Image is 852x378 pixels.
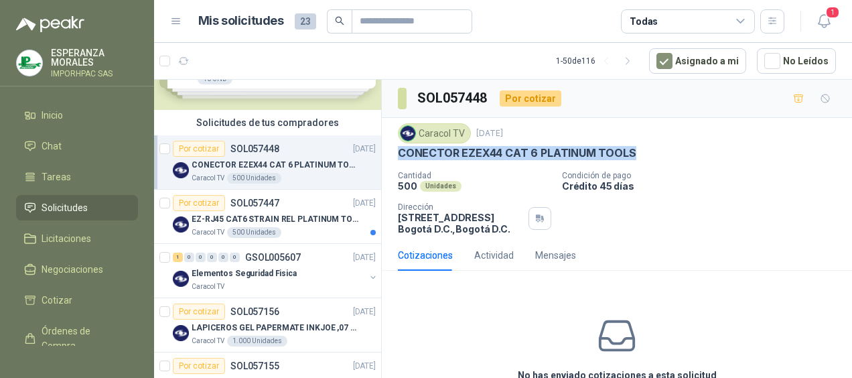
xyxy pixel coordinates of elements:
a: Licitaciones [16,226,138,251]
a: Solicitudes [16,195,138,220]
div: Por cotizar [173,358,225,374]
span: search [335,16,344,25]
p: SOL057156 [230,307,279,316]
p: ESPERANZA MORALES [51,48,138,67]
p: SOL057155 [230,361,279,371]
div: Solicitudes de tus compradores [154,110,381,135]
p: [DATE] [476,127,503,140]
div: Mensajes [535,248,576,263]
p: Caracol TV [192,227,224,238]
a: 1 0 0 0 0 0 GSOL005607[DATE] Company LogoElementos Seguridad FisicaCaracol TV [173,249,378,292]
p: [DATE] [353,251,376,264]
div: 0 [218,253,228,262]
p: 500 [398,180,417,192]
p: LAPICEROS GEL PAPERMATE INKJOE ,07 1 LOGO 1 TINTA [192,322,358,334]
div: Caracol TV [398,123,471,143]
div: Cotizaciones [398,248,453,263]
div: Por cotizar [173,304,225,320]
span: Cotizar [42,293,72,308]
p: Caracol TV [192,336,224,346]
button: No Leídos [757,48,836,74]
h3: SOL057448 [417,88,489,109]
a: Órdenes de Compra [16,318,138,359]
span: Inicio [42,108,63,123]
span: Órdenes de Compra [42,324,125,353]
span: Solicitudes [42,200,88,215]
div: 1 [173,253,183,262]
button: Asignado a mi [649,48,746,74]
p: SOL057448 [230,144,279,153]
button: 1 [812,9,836,34]
img: Company Logo [173,271,189,287]
a: Chat [16,133,138,159]
div: Por cotizar [173,141,225,157]
span: Chat [42,139,62,153]
div: 0 [184,253,194,262]
img: Company Logo [173,216,189,233]
img: Logo peakr [16,16,84,32]
div: 1.000 Unidades [227,336,287,346]
p: Elementos Seguridad Fisica [192,267,297,280]
span: Tareas [42,170,71,184]
div: 0 [207,253,217,262]
div: 0 [196,253,206,262]
div: Por cotizar [500,90,561,107]
div: 1 - 50 de 116 [556,50,638,72]
div: Unidades [420,181,461,192]
p: Cantidad [398,171,551,180]
img: Company Logo [17,50,42,76]
img: Company Logo [173,325,189,341]
p: Crédito 45 días [562,180,847,192]
a: Negociaciones [16,257,138,282]
p: CONECTOR EZEX44 CAT 6 PLATINUM TOOLS [398,146,636,160]
p: Caracol TV [192,173,224,184]
p: GSOL005607 [245,253,301,262]
div: 0 [230,253,240,262]
img: Company Logo [401,126,415,141]
a: Por cotizarSOL057448[DATE] Company LogoCONECTOR EZEX44 CAT 6 PLATINUM TOOLSCaracol TV500 Unidades [154,135,381,190]
p: Dirección [398,202,523,212]
span: 1 [825,6,840,19]
h1: Mis solicitudes [198,11,284,31]
div: Actividad [474,248,514,263]
p: Caracol TV [192,281,224,292]
p: EZ-RJ45 CAT6 STRAIN REL PLATINUM TOOLS [192,213,358,226]
a: Inicio [16,103,138,128]
p: Condición de pago [562,171,847,180]
img: Company Logo [173,162,189,178]
span: 23 [295,13,316,29]
span: Licitaciones [42,231,91,246]
p: [DATE] [353,197,376,210]
p: CONECTOR EZEX44 CAT 6 PLATINUM TOOLS [192,159,358,172]
p: [DATE] [353,360,376,373]
p: [DATE] [353,306,376,318]
div: 500 Unidades [227,173,281,184]
span: Negociaciones [42,262,103,277]
a: Cotizar [16,288,138,313]
a: Por cotizarSOL057447[DATE] Company LogoEZ-RJ45 CAT6 STRAIN REL PLATINUM TOOLSCaracol TV500 Unidades [154,190,381,244]
div: Por cotizar [173,195,225,211]
p: [STREET_ADDRESS] Bogotá D.C. , Bogotá D.C. [398,212,523,235]
a: Por cotizarSOL057156[DATE] Company LogoLAPICEROS GEL PAPERMATE INKJOE ,07 1 LOGO 1 TINTACaracol T... [154,298,381,353]
p: [DATE] [353,143,376,155]
div: 500 Unidades [227,227,281,238]
div: Todas [630,14,658,29]
a: Tareas [16,164,138,190]
p: SOL057447 [230,198,279,208]
p: IMPORHPAC SAS [51,70,138,78]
